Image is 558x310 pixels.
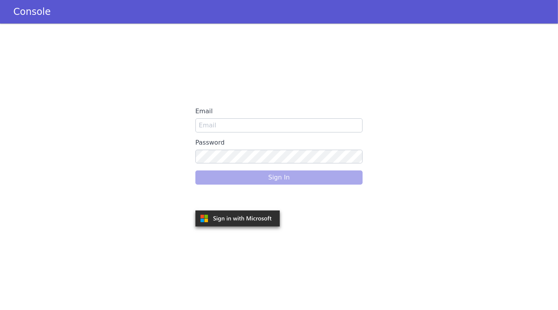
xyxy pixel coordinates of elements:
[195,104,363,118] label: Email
[195,118,363,132] input: Email
[4,6,60,17] a: Console
[195,136,363,150] label: Password
[191,191,286,208] iframe: Sign in with Google Button
[195,210,280,227] img: azure.svg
